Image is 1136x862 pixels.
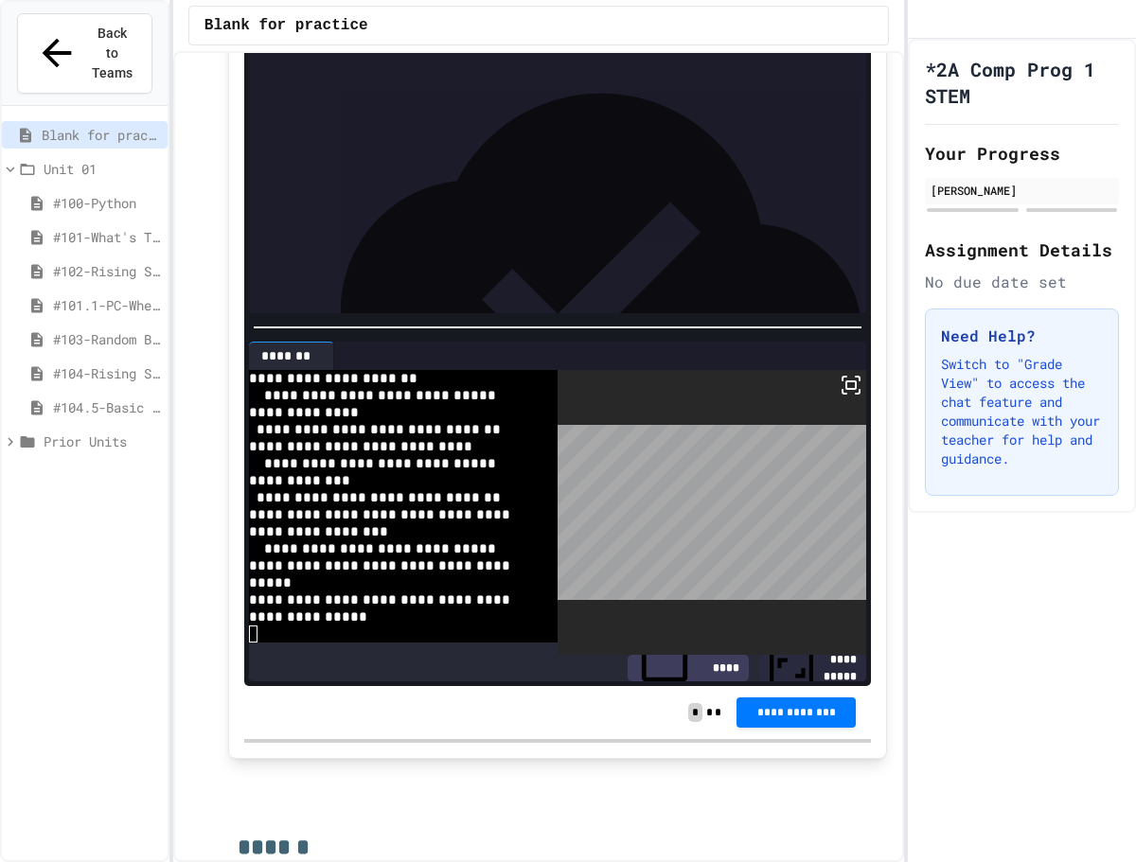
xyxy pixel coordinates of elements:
[42,125,160,145] span: Blank for practice
[941,325,1103,347] h3: Need Help?
[53,329,160,349] span: #103-Random Box
[925,271,1119,293] div: No due date set
[53,295,160,315] span: #101.1-PC-Where am I?
[53,397,160,417] span: #104.5-Basic Graphics Review
[44,431,160,451] span: Prior Units
[925,140,1119,167] h2: Your Progress
[925,56,1119,109] h1: *2A Comp Prog 1 STEM
[90,24,134,83] span: Back to Teams
[925,237,1119,263] h2: Assignment Details
[44,159,160,179] span: Unit 01
[53,363,160,383] span: #104-Rising Sun Plus
[53,227,160,247] span: #101-What's This ??
[941,355,1103,468] p: Switch to "Grade View" to access the chat feature and communicate with your teacher for help and ...
[17,13,152,94] button: Back to Teams
[931,182,1113,199] div: [PERSON_NAME]
[204,14,368,37] span: Blank for practice
[53,193,160,213] span: #100-Python
[53,261,160,281] span: #102-Rising Sun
